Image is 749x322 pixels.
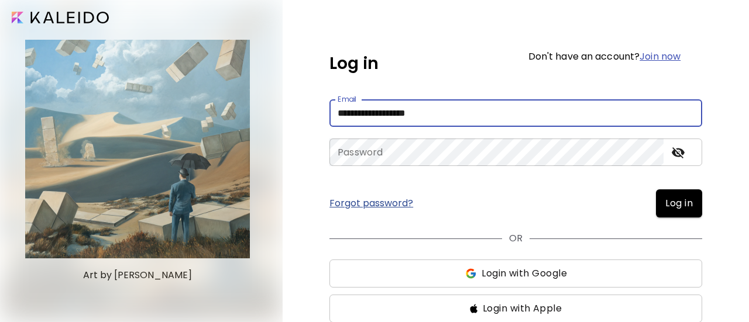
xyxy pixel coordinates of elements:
[329,199,413,208] a: Forgot password?
[329,51,379,76] h5: Log in
[465,268,477,279] img: ss
[668,143,688,162] button: toggle password visibility
[483,302,562,316] span: Login with Apple
[470,304,478,313] img: ss
[528,52,681,61] h6: Don't have an account?
[329,259,702,288] button: ssLogin with Google
[656,189,702,217] button: Log in
[640,50,681,63] a: Join now
[509,231,523,245] p: OR
[482,266,567,281] span: Login with Google
[665,196,693,210] span: Log in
